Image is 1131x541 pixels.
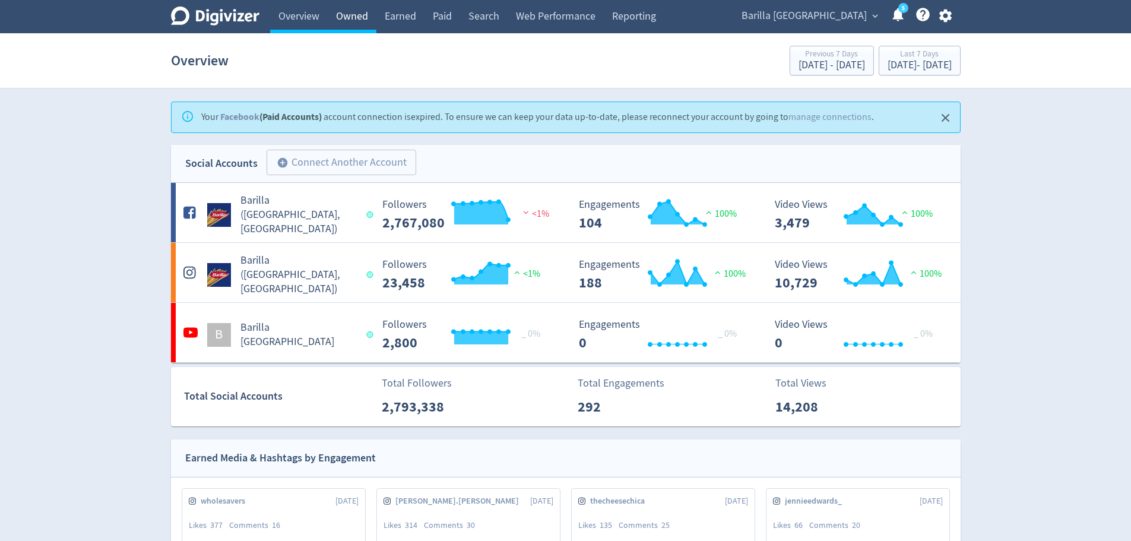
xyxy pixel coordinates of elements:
div: Comments [619,520,676,531]
div: Likes [189,520,229,531]
p: 14,208 [775,396,844,417]
span: _ 0% [914,328,933,340]
div: Previous 7 Days [799,50,865,60]
span: 100% [899,208,933,220]
text: 5 [901,4,904,12]
span: [DATE] [335,495,359,507]
p: Total Followers [382,375,452,391]
span: [DATE] [920,495,943,507]
a: BBarilla [GEOGRAPHIC_DATA] Followers --- _ 0% Followers 2,800 Engagements 0 Engagements 0 _ 0% Vi... [171,303,961,362]
button: Connect Another Account [267,150,416,176]
svg: Followers --- [376,319,555,350]
div: Total Social Accounts [184,388,373,405]
img: positive-performance.svg [703,208,715,217]
div: Comments [809,520,867,531]
img: positive-performance.svg [511,268,523,277]
a: Facebook [220,110,259,123]
span: thecheesechica [590,495,651,507]
span: 100% [712,268,746,280]
img: Barilla (AU, NZ) undefined [207,263,231,287]
svg: Engagements 104 [573,199,751,230]
span: 30 [467,520,475,530]
span: [DATE] [725,495,748,507]
button: Close [936,108,955,128]
span: 314 [405,520,417,530]
svg: Followers --- [376,259,555,290]
button: Last 7 Days[DATE]- [DATE] [879,46,961,75]
span: 377 [210,520,223,530]
span: 16 [272,520,280,530]
div: Likes [384,520,424,531]
span: expand_more [870,11,880,21]
svg: Engagements 0 [573,319,751,350]
span: 20 [852,520,860,530]
h1: Overview [171,42,229,80]
svg: Video Views 3,479 [769,199,947,230]
span: _ 0% [718,328,737,340]
p: Total Views [775,375,844,391]
p: Total Engagements [578,375,664,391]
img: negative-performance.svg [520,208,532,217]
img: positive-performance.svg [899,208,911,217]
a: Barilla (AU, NZ) undefinedBarilla ([GEOGRAPHIC_DATA], [GEOGRAPHIC_DATA]) Followers --- Followers ... [171,183,961,242]
span: _ 0% [521,328,540,340]
span: 100% [703,208,737,220]
span: [DATE] [530,495,553,507]
svg: Video Views 0 [769,319,947,350]
a: Barilla (AU, NZ) undefinedBarilla ([GEOGRAPHIC_DATA], [GEOGRAPHIC_DATA]) Followers --- Followers ... [171,243,961,302]
div: Likes [773,520,809,531]
div: Comments [424,520,481,531]
span: <1% [520,208,549,220]
span: add_circle [277,157,289,169]
span: 100% [908,268,942,280]
h5: Barilla ([GEOGRAPHIC_DATA], [GEOGRAPHIC_DATA]) [240,194,356,236]
span: Data last synced: 27 Aug 2025, 2:02am (AEST) [367,211,377,218]
button: Previous 7 Days[DATE] - [DATE] [790,46,874,75]
svg: Followers --- [376,199,555,230]
div: Earned Media & Hashtags by Engagement [185,450,376,467]
a: manage connections [788,111,872,123]
svg: Engagements 188 [573,259,751,290]
img: positive-performance.svg [908,268,920,277]
span: Data last synced: 27 Aug 2025, 2:01pm (AEST) [367,331,377,338]
img: Barilla (AU, NZ) undefined [207,203,231,227]
div: B [207,323,231,347]
span: Barilla [GEOGRAPHIC_DATA] [742,7,867,26]
div: Social Accounts [185,155,258,172]
span: Data last synced: 27 Aug 2025, 2:02am (AEST) [367,271,377,278]
span: 25 [661,520,670,530]
div: [DATE] - [DATE] [888,60,952,71]
button: Barilla [GEOGRAPHIC_DATA] [737,7,881,26]
h5: Barilla [GEOGRAPHIC_DATA] [240,321,356,349]
span: 66 [794,520,803,530]
p: 292 [578,396,646,417]
div: Your account connection is expired . To ensure we can keep your data up-to-date, please reconnect... [201,106,874,129]
span: jennieedwards_ [785,495,848,507]
div: [DATE] - [DATE] [799,60,865,71]
img: positive-performance.svg [712,268,724,277]
span: 135 [600,520,612,530]
a: Connect Another Account [258,151,416,176]
span: <1% [511,268,540,280]
span: wholesavers [201,495,252,507]
strong: (Paid Accounts) [220,110,322,123]
h5: Barilla ([GEOGRAPHIC_DATA], [GEOGRAPHIC_DATA]) [240,254,356,296]
span: [PERSON_NAME].[PERSON_NAME] [395,495,525,507]
svg: Video Views 10,729 [769,259,947,290]
p: 2,793,338 [382,396,450,417]
div: Last 7 Days [888,50,952,60]
div: Comments [229,520,287,531]
a: 5 [898,3,908,13]
div: Likes [578,520,619,531]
